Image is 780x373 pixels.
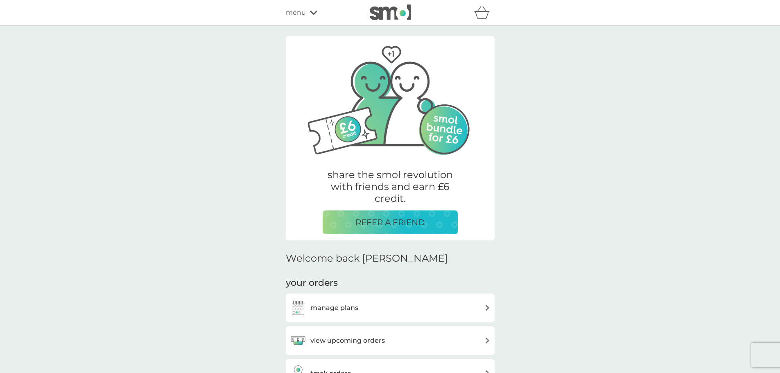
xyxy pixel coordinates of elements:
h2: Welcome back [PERSON_NAME] [286,253,448,264]
img: Two friends, one with their arm around the other. [298,36,482,159]
img: smol [370,5,411,20]
span: menu [286,7,306,18]
h3: view upcoming orders [310,335,385,346]
h3: manage plans [310,303,358,313]
button: REFER A FRIEND [323,210,458,234]
p: REFER A FRIEND [355,216,425,229]
div: basket [474,5,495,21]
img: arrow right [484,305,491,311]
p: share the smol revolution with friends and earn £6 credit. [323,169,458,204]
a: Two friends, one with their arm around the other.share the smol revolution with friends and earn ... [286,37,495,240]
img: arrow right [484,337,491,344]
h3: your orders [286,277,338,289]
